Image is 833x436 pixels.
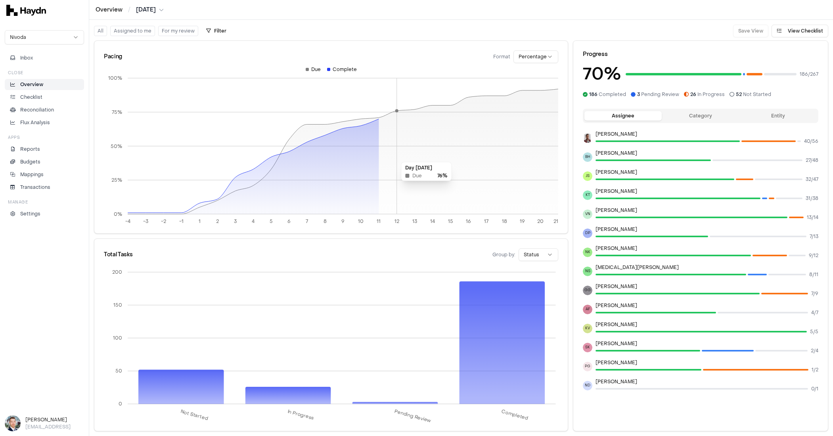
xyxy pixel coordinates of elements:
span: 52 [736,91,742,98]
span: 4 / 7 [811,309,818,316]
p: Checklist [20,94,42,101]
div: Due [306,66,321,73]
p: [EMAIL_ADDRESS] [25,423,84,430]
p: [PERSON_NAME] [596,245,818,252]
a: Reconciliation [5,104,84,115]
h3: 70 % [583,61,621,86]
span: 186 / 267 [800,71,818,77]
span: SK [583,343,592,352]
button: Inbox [5,52,84,63]
a: Flux Analysis [5,117,84,128]
a: Budgets [5,156,84,167]
span: BH [583,152,592,162]
img: svg+xml,%3c [6,5,46,16]
p: [PERSON_NAME] [596,283,818,290]
a: Overview [5,79,84,90]
tspan: -1 [179,218,184,225]
span: Format [493,54,510,60]
tspan: 25% [111,177,122,183]
tspan: 13 [412,218,417,225]
span: 40 / 56 [804,138,818,144]
button: All [94,26,107,36]
tspan: 18 [502,218,507,225]
span: 7 / 13 [810,233,818,240]
tspan: 0% [114,211,122,217]
button: Entity [739,111,817,121]
span: KV [583,324,592,333]
tspan: Completed [501,408,529,421]
span: Not Started [736,91,771,98]
nav: breadcrumb [96,6,164,14]
span: ND [583,381,592,390]
p: [PERSON_NAME] [596,302,818,309]
span: 27 / 48 [806,157,818,163]
img: Ole Heine [5,415,21,431]
span: 13 / 14 [807,214,818,221]
button: Assigned to me [110,26,155,36]
tspan: 50 [115,368,122,374]
tspan: 17 [484,218,488,225]
span: 2 / 4 [811,348,818,354]
button: Category [662,111,739,121]
tspan: 150 [113,302,122,308]
p: [PERSON_NAME] [596,340,818,347]
tspan: Pending Review [394,408,432,424]
h3: [PERSON_NAME] [25,416,84,423]
p: [PERSON_NAME] [596,207,818,213]
img: JP Smit [583,133,592,143]
tspan: 2 [216,218,219,225]
span: [DATE] [136,6,156,14]
h3: Apps [8,134,20,140]
tspan: 100 [113,335,122,341]
span: Pending Review [637,91,679,98]
span: AF [583,305,592,314]
tspan: 7 [306,218,308,225]
span: KT [583,190,592,200]
tspan: 75% [112,109,122,115]
tspan: 200 [112,269,122,275]
span: 8 / 11 [809,271,818,278]
span: DP [583,229,592,238]
a: Reports [5,144,84,155]
tspan: 3 [234,218,237,225]
span: Completed [589,91,626,98]
p: Flux Analysis [20,119,50,126]
tspan: -4 [125,218,130,225]
p: Overview [20,81,43,88]
p: Settings [20,210,40,217]
span: Inbox [20,54,33,61]
tspan: 0 [119,401,122,407]
span: 0 / 1 [811,386,818,392]
button: For my review [158,26,198,36]
span: NK [583,248,592,257]
p: [PERSON_NAME] [596,150,818,156]
button: Assignee [584,111,662,121]
tspan: 1 [199,218,201,225]
tspan: 12 [394,218,399,225]
tspan: 50% [111,143,122,150]
p: Reports [20,146,40,153]
tspan: 5 [270,218,273,225]
span: JS [583,171,592,181]
span: Group by: [492,252,515,258]
tspan: 11 [377,218,381,225]
button: Filter [201,25,231,37]
a: Checklist [5,92,84,103]
a: Settings [5,208,84,219]
span: 31 / 38 [806,195,818,202]
tspan: 15 [448,218,453,225]
span: GG [583,286,592,295]
span: 3 [637,91,640,98]
p: [PERSON_NAME] [596,321,818,328]
span: PG [583,362,592,371]
tspan: 14 [430,218,435,225]
div: Complete [327,66,357,73]
p: [PERSON_NAME] [596,131,818,137]
tspan: Not Started [180,408,209,422]
div: Pacing [104,53,122,61]
p: [PERSON_NAME] [596,359,818,366]
div: Total Tasks [104,251,132,259]
tspan: 21 [553,218,558,225]
p: [PERSON_NAME] [596,169,818,175]
p: Budgets [20,158,40,165]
